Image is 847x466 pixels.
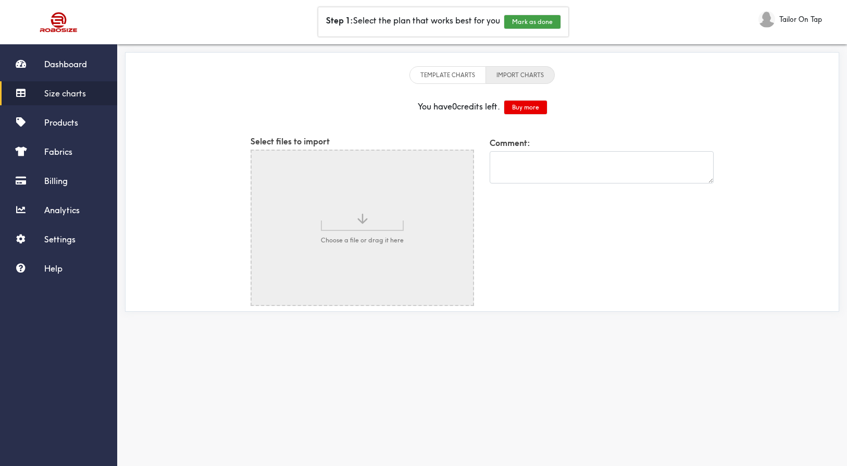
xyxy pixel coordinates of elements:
span: Analytics [44,205,80,215]
label: Select files to import [251,133,475,150]
label: Comment: [490,135,714,151]
span: Dashboard [44,59,87,69]
b: Step 1: [326,15,353,26]
li: TEMPLATE CHARTS [409,66,486,84]
span: Billing [44,176,68,186]
span: Settings [44,234,76,244]
span: Fabrics [44,146,72,157]
button: Buy more [504,101,547,114]
span: Size charts [44,88,86,99]
div: You have 0 credits left. [123,92,841,122]
span: Help [44,263,63,274]
img: Tailor On Tap [758,11,775,28]
div: Select the plan that works best for you [318,7,568,36]
img: Robosize [20,8,98,36]
button: Mark as done [504,15,560,29]
span: Products [44,117,78,128]
span: Tailor On Tap [779,14,822,25]
li: IMPORT CHARTS [486,66,555,84]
